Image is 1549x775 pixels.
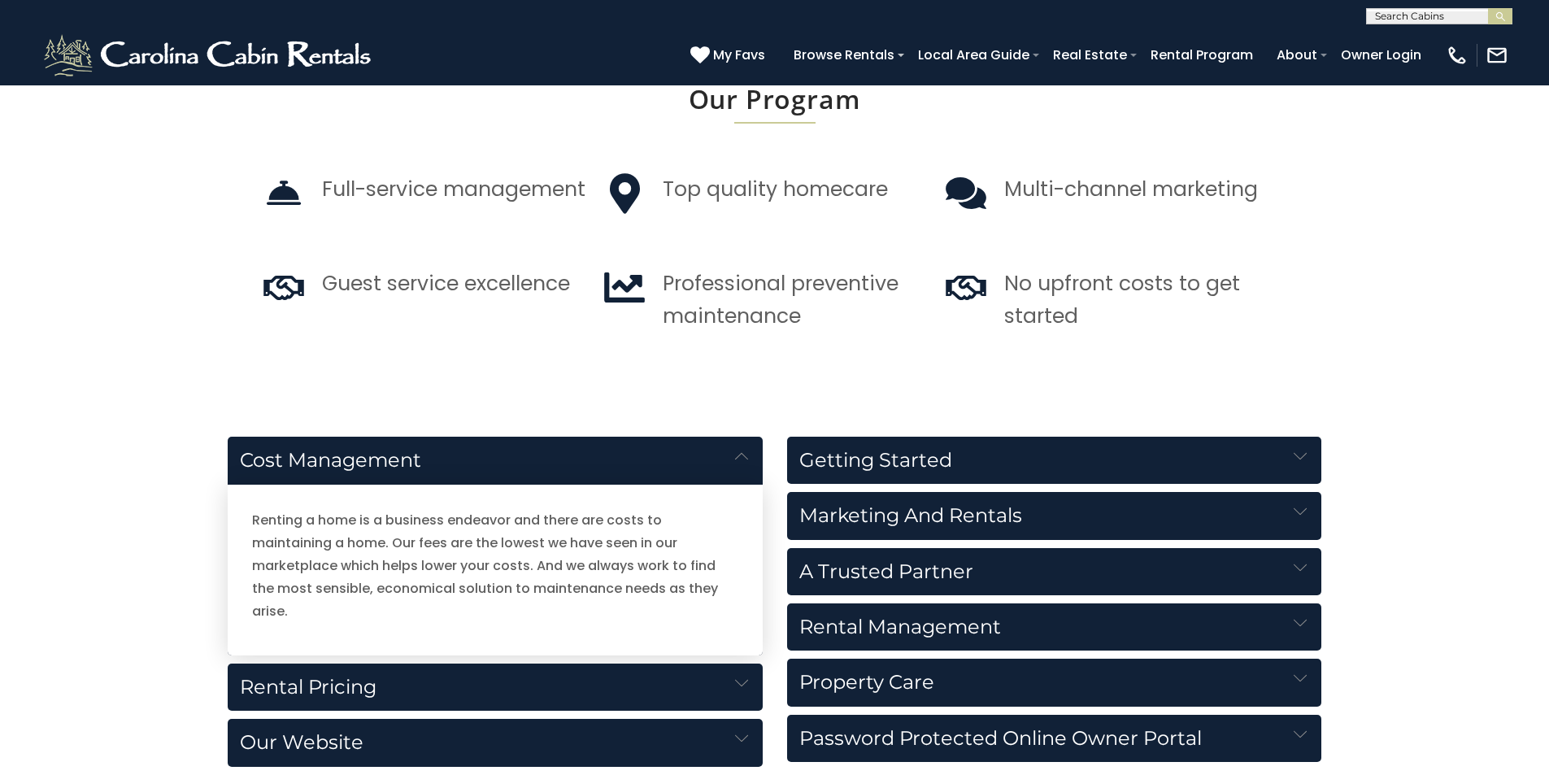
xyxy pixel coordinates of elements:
img: down-arrow-card.svg [1294,505,1307,518]
p: Full-service management [322,173,585,206]
img: down-arrow-card.svg [1294,728,1307,741]
h5: Rental Management [787,603,1322,651]
a: Owner Login [1333,41,1429,69]
h5: Our Website [228,719,763,766]
img: mail-regular-white.png [1486,44,1508,67]
img: down-arrow-card.svg [735,732,748,745]
a: Local Area Guide [910,41,1038,69]
p: No upfront costs to get started [1004,268,1240,333]
h5: Rental Pricing [228,664,763,711]
span: My Favs [713,45,765,65]
img: down-arrow-card.svg [735,677,748,690]
p: Professional preventive maintenance [663,268,899,333]
h5: A Trusted Partner [787,548,1322,595]
p: Guest service excellence [322,268,570,300]
h5: Cost Management [228,437,763,485]
img: down-arrow-card.svg [1294,561,1307,574]
p: Renting a home is a business endeavor and there are costs to maintaining a home. Our fees are the... [252,509,738,623]
img: down-arrow-card.svg [1294,616,1307,629]
p: Multi-channel marketing [1004,173,1258,206]
img: down-arrow-card.svg [1294,672,1307,685]
p: Top quality homecare [663,173,888,206]
a: My Favs [690,45,769,66]
img: White-1-2.png [41,31,378,80]
h5: Property Care [787,659,1322,706]
h2: Our Program [263,85,1287,114]
img: phone-regular-white.png [1446,44,1469,67]
h5: Marketing and Rentals [787,492,1322,539]
img: down-arrow-card.svg [1294,450,1307,463]
a: Browse Rentals [785,41,903,69]
a: Real Estate [1045,41,1135,69]
h5: Password Protected Online Owner Portal [787,715,1322,762]
h5: Getting Started [787,437,1322,484]
a: About [1268,41,1325,69]
a: Rental Program [1142,41,1261,69]
img: down-arrow-card.svg [735,450,748,463]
